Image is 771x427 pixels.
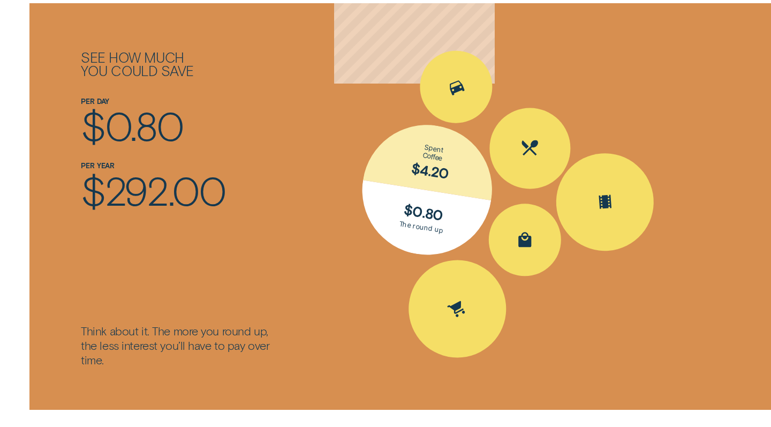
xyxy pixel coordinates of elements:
button: Spent Eating out $25.10; The round up $0.90 [490,108,570,188]
label: Per day [81,97,109,106]
button: Spent Shopping $30.50; The round up $0.50 [489,205,561,276]
button: Spent Coffee $4.20; The round up $0.80 [353,116,501,264]
button: Spent Groceries $15.25; The round up $0.75 [392,244,523,374]
div: Think about it. The more you round up, the less interest you’ll have to pay over time. [81,324,278,367]
div: $ [81,106,278,144]
label: Per year [81,161,115,170]
button: Spent Transport $5.60; The round up $0.40 [410,41,503,133]
span: 292.00 [105,166,225,214]
h2: See how much you could save [81,50,278,77]
div: $ [81,171,278,208]
button: Spent Entertainment $16.30; The round up $0.70 [554,151,657,254]
span: 0.80 [105,101,183,149]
